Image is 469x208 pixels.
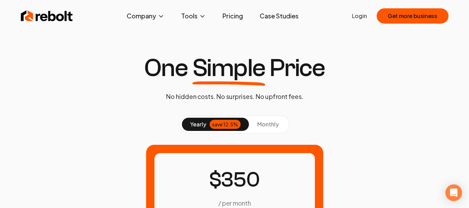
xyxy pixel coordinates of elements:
[217,9,249,23] a: Pricing
[21,9,73,23] img: Rebolt Logo
[218,198,251,208] p: / per month
[190,120,206,128] span: yearly
[166,92,303,101] p: No hidden costs. No surprises. No upfront fees.
[377,8,448,24] button: Get more business
[352,12,367,20] a: Login
[182,118,249,131] button: yearlysave 12.5%
[192,56,265,81] span: Simple
[249,118,287,131] button: monthly
[257,120,279,128] span: monthly
[210,120,241,129] div: save 12.5%
[254,9,304,23] a: Case Studies
[144,56,325,81] h1: One Price
[176,9,211,23] button: Tools
[121,9,170,23] button: Company
[445,184,462,201] div: Open Intercom Messenger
